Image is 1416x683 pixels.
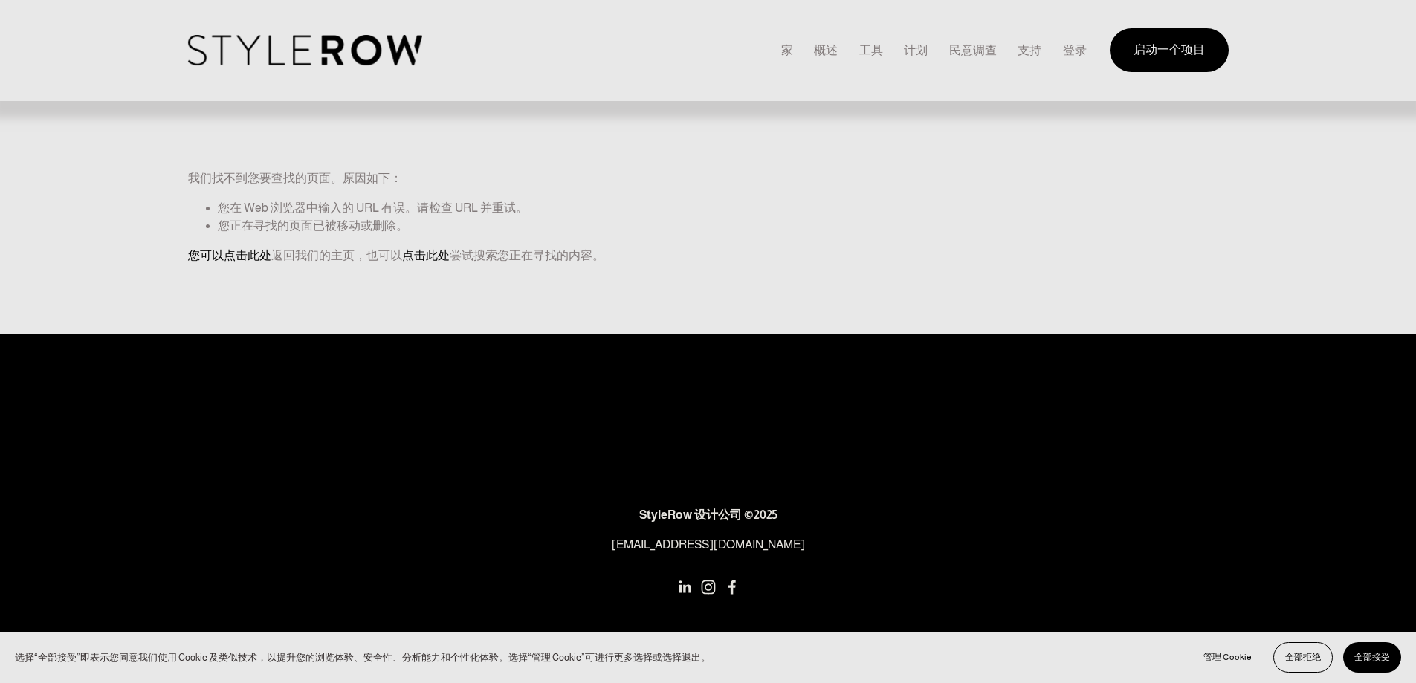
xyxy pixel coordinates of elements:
a: 民意调查 [949,40,997,60]
a: 您可以点击此处 [188,249,271,262]
button: 管理 Cookie [1192,642,1263,673]
button: 全部接受 [1343,642,1401,673]
a: 登录 [1063,40,1087,60]
font: 我们找不到您要查找的页面。原因如下： [188,172,402,184]
font: 您正在寻找的页面已被移动或删除。 [218,219,408,232]
font: 全部拒绝 [1285,652,1321,662]
font: 返回我们的主页，也可以 [271,249,402,262]
a: 家 [781,40,793,60]
font: 全部接受 [1354,652,1390,662]
a: 点击此处 [402,249,450,262]
a: 概述 [814,40,838,60]
a: 文件夹下拉菜单 [1018,40,1041,60]
img: 样式行 [188,35,422,65]
a: 启动一个项目 [1110,28,1229,72]
font: 您在 Web 浏览器中输入的 URL 有误。请检查 URL 并重试。 [218,201,528,214]
font: 尝试搜索您正在寻找的内容 [450,249,592,262]
font: 家 [781,44,793,56]
font: 概述 [814,44,838,56]
a: 计划 [904,40,928,60]
font: 启动一个项目 [1134,43,1205,56]
font: 支持 [1018,44,1041,56]
a: Facebook [725,580,740,595]
button: 全部拒绝 [1273,642,1333,673]
font: 民意调查 [949,44,997,56]
a: Instagram [701,580,716,595]
a: [EMAIL_ADDRESS][DOMAIN_NAME] [612,536,805,554]
font: 。 [592,249,604,262]
font: 登录 [1063,44,1087,56]
font: 工具 [859,44,883,56]
font: 选择“全部接受”即表示您同意我们使用 Cookie 及类似技术，以提升您的浏览体验、安全性、分析能力和个性化体验。选择“管理 Cookie”可进行更多选择或选择退出。 [15,652,711,663]
font: [EMAIL_ADDRESS][DOMAIN_NAME] [612,538,805,551]
font: 管理 Cookie [1203,652,1252,662]
font: StyleRow 设计公司 ©2025 [639,508,777,521]
font: 计划 [904,44,928,56]
a: LinkedIn [677,580,692,595]
a: 工具 [859,40,883,60]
